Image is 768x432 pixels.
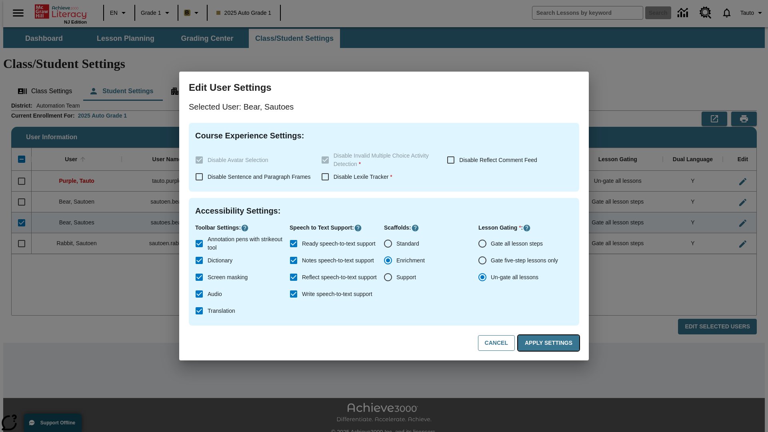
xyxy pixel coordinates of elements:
[491,240,543,248] span: Gate all lesson steps
[384,224,478,232] p: Scaffolds :
[208,273,248,282] span: Screen masking
[518,335,579,351] button: Apply Settings
[241,224,249,232] button: Click here to know more about
[290,224,384,232] p: Speech to Text Support :
[478,335,515,351] button: Cancel
[302,290,372,298] span: Write speech-to-text support
[396,256,425,265] span: Enrichment
[189,81,579,94] h3: Edit User Settings
[491,256,558,265] span: Gate five-step lessons only
[302,273,377,282] span: Reflect speech-to-text support
[478,224,573,232] p: Lesson Gating :
[334,152,429,167] span: Disable Invalid Multiple Choice Activity Detection
[334,174,392,180] span: Disable Lexile Tracker
[195,129,573,142] h4: Course Experience Settings :
[208,157,268,163] span: Disable Avatar Selection
[411,224,419,232] button: Click here to know more about
[195,204,573,217] h4: Accessibility Settings :
[195,224,290,232] p: Toolbar Settings :
[208,256,232,265] span: Dictionary
[354,224,362,232] button: Click here to know more about
[189,100,579,113] p: Selected User: Bear, Sautoes
[208,307,235,315] span: Translation
[208,174,311,180] span: Disable Sentence and Paragraph Frames
[459,157,537,163] span: Disable Reflect Comment Feed
[491,273,538,282] span: Un-gate all lessons
[523,224,531,232] button: Click here to know more about
[302,256,374,265] span: Notes speech-to-text support
[396,273,416,282] span: Support
[208,235,283,252] span: Annotation pens with strikeout tool
[317,152,441,168] label: These settings are specific to individual classes. To see these settings or make changes, please ...
[208,290,222,298] span: Audio
[191,152,315,168] label: These settings are specific to individual classes. To see these settings or make changes, please ...
[302,240,376,248] span: Ready speech-to-text support
[396,240,419,248] span: Standard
